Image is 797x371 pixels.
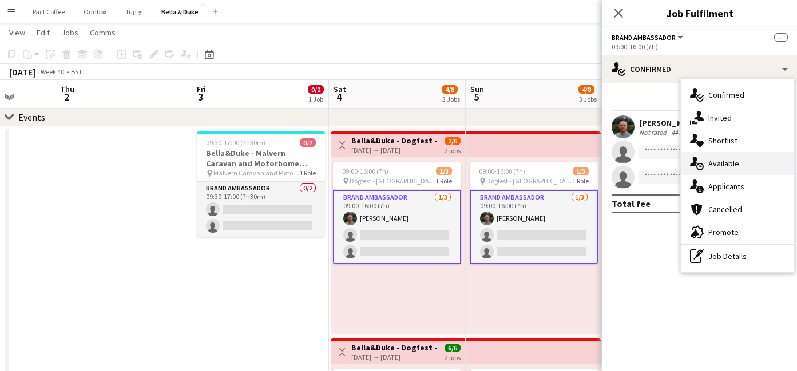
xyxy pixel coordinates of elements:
div: Events [18,111,45,123]
div: 2 jobs [445,352,461,362]
div: [DATE] → [DATE] [351,146,437,154]
h3: Bella&Duke - Dogfest - [GEOGRAPHIC_DATA] (Team 1) [351,342,437,353]
span: 09:30-17:00 (7h30m) [206,138,265,147]
span: 0/2 [300,138,316,147]
a: Comms [85,25,120,40]
span: -- [774,33,788,42]
span: 1/3 [436,167,452,175]
div: 3 Jobs [579,95,597,103]
app-card-role: Brand Ambassador1/309:00-16:00 (7h)[PERSON_NAME] [333,190,461,264]
span: 09:00-16:00 (7h) [479,167,525,175]
span: Brand Ambassador [612,33,676,42]
div: Total fee [612,198,651,209]
div: 09:00-16:00 (7h) [612,42,788,51]
div: Confirmed [602,55,797,83]
button: Oddbox [74,1,116,23]
span: Malvern Caravan and Motorhome Show [213,169,299,177]
div: [DATE] → [DATE] [351,353,437,361]
a: Jobs [57,25,83,40]
div: 2 jobs [445,145,461,155]
span: Comms [90,27,116,38]
span: Invited [708,113,732,123]
span: Jobs [61,27,78,38]
span: Confirmed [708,90,744,100]
button: Brand Ambassador [612,33,685,42]
div: Job Details [681,245,794,268]
h3: Bella&Duke - Dogfest - [GEOGRAPHIC_DATA] (Team 2) [351,135,437,146]
span: Week 40 [38,67,66,76]
app-job-card: 09:30-17:00 (7h30m)0/2Bella&Duke - Malvern Caravan and Motorhome Show Malvern Caravan and Motorho... [197,131,325,237]
span: Edit [37,27,50,38]
h3: Bella&Duke - Malvern Caravan and Motorhome Show [197,148,325,169]
span: 5 [469,90,484,103]
span: Thu [60,84,74,94]
app-card-role: Brand Ambassador1/309:00-16:00 (7h)[PERSON_NAME] [470,190,598,264]
div: BST [71,67,82,76]
div: Not rated [639,128,669,137]
span: 3 [195,90,206,103]
span: Fri [197,84,206,94]
app-job-card: 09:00-16:00 (7h)1/3 Dogfest - [GEOGRAPHIC_DATA]1 RoleBrand Ambassador1/309:00-16:00 (7h)[PERSON_N... [333,162,461,264]
button: Pact Coffee [23,1,74,23]
span: Dogfest - [GEOGRAPHIC_DATA] [486,177,572,185]
h3: Job Fulfilment [602,6,797,21]
span: 2 [58,90,74,103]
div: 44.97mi [669,128,696,137]
app-job-card: 09:00-16:00 (7h)1/3 Dogfest - [GEOGRAPHIC_DATA]1 RoleBrand Ambassador1/309:00-16:00 (7h)[PERSON_N... [470,162,598,264]
button: Tuggs [116,1,152,23]
span: 09:00-16:00 (7h) [342,167,388,175]
span: 4 [332,90,346,103]
span: Sun [470,84,484,94]
span: Dogfest - [GEOGRAPHIC_DATA] [350,177,435,185]
span: Cancelled [708,204,742,214]
a: Edit [32,25,54,40]
span: 0/2 [308,85,324,94]
div: 1 Job [308,95,323,103]
app-card-role: Brand Ambassador0/209:30-17:00 (7h30m) [197,182,325,237]
span: Applicants [708,181,744,192]
span: Shortlist [708,135,737,146]
span: 1 Role [572,177,589,185]
span: View [9,27,25,38]
span: 1/3 [573,167,589,175]
div: [PERSON_NAME] [639,118,700,128]
div: [DATE] [9,66,35,78]
span: Available [708,158,739,169]
span: Sat [334,84,346,94]
span: 2/6 [445,137,461,145]
span: Promote [708,227,739,237]
span: 4/8 [442,85,458,94]
span: 1 Role [435,177,452,185]
span: 4/8 [578,85,594,94]
span: 6/6 [445,344,461,352]
div: 3 Jobs [442,95,460,103]
span: 1 Role [299,169,316,177]
button: Bella & Duke [152,1,208,23]
a: View [5,25,30,40]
